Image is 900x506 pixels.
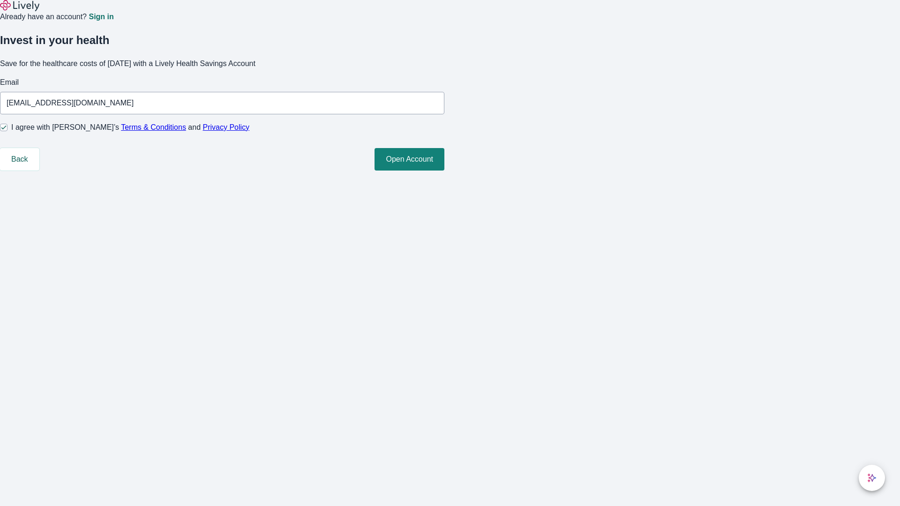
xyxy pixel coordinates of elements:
a: Terms & Conditions [121,123,186,131]
svg: Lively AI Assistant [867,473,877,483]
a: Privacy Policy [203,123,250,131]
a: Sign in [89,13,113,21]
span: I agree with [PERSON_NAME]’s and [11,122,249,133]
button: chat [859,465,885,491]
button: Open Account [375,148,444,171]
